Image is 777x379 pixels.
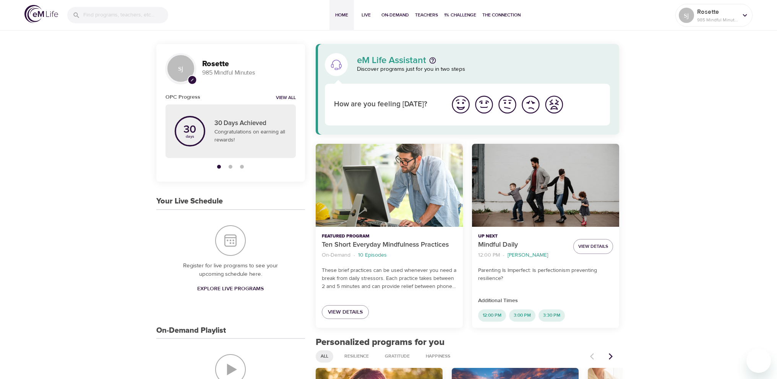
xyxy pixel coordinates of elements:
p: On-Demand [322,251,350,259]
button: I'm feeling ok [496,93,519,116]
button: Next items [602,348,619,365]
p: Congratulations on earning all rewards! [214,128,287,144]
p: These brief practices can be used whenever you need a break from daily stressors. Each practice t... [322,267,457,291]
p: eM Life Assistant [357,56,426,65]
p: Discover programs just for you in two steps [357,65,610,74]
img: bad [520,94,541,115]
img: good [474,94,495,115]
button: Ten Short Everyday Mindfulness Practices [316,144,463,227]
img: eM Life Assistant [330,59,342,71]
span: Teachers [415,11,438,19]
p: Up Next [478,233,567,240]
a: View all notifications [276,95,296,101]
span: 3:00 PM [509,312,535,319]
div: Happiness [421,350,455,363]
li: · [354,250,355,260]
div: Resilience [339,350,374,363]
button: I'm feeling worst [542,93,566,116]
span: The Connection [482,11,521,19]
p: [PERSON_NAME] [508,251,548,259]
p: Register for live programs to see your upcoming schedule here. [172,262,290,279]
div: 12:00 PM [478,309,506,322]
span: All [316,353,333,359]
button: I'm feeling good [472,93,496,116]
p: How are you feeling [DATE]? [334,99,440,110]
h2: Personalized programs for you [316,337,620,348]
img: logo [24,5,58,23]
span: 3:30 PM [539,312,565,319]
div: 3:30 PM [539,309,565,322]
span: View Details [578,242,608,250]
p: Rosette [697,7,738,16]
p: 30 Days Achieved [214,119,287,129]
nav: breadcrumb [322,250,457,260]
h3: Rosette [202,60,296,68]
div: sj [679,8,694,23]
button: View Details [573,239,613,254]
span: Resilience [340,353,373,359]
div: 3:00 PM [509,309,535,322]
p: Ten Short Everyday Mindfulness Practices [322,240,457,250]
h3: On-Demand Playlist [156,326,226,335]
p: 985 Mindful Minutes [697,16,738,23]
nav: breadcrumb [478,250,567,260]
a: View Details [322,305,369,319]
div: sj [165,53,196,84]
button: Mindful Daily [472,144,619,227]
h3: Your Live Schedule [156,197,223,206]
iframe: Button to launch messaging window [746,348,771,373]
span: Gratitude [380,353,414,359]
span: Explore Live Programs [197,284,264,294]
img: ok [497,94,518,115]
span: Live [357,11,375,19]
p: days [183,135,196,138]
p: Parenting Is Imperfect: Is perfectionism preventing resilience? [478,267,613,283]
p: Additional Times [478,297,613,305]
img: great [450,94,471,115]
img: Your Live Schedule [215,225,246,256]
span: View Details [328,307,363,317]
button: I'm feeling great [449,93,472,116]
p: 30 [183,124,196,135]
div: All [316,350,333,363]
div: Gratitude [380,350,415,363]
span: Happiness [421,353,455,359]
h6: OPC Progress [165,93,200,101]
p: 12:00 PM [478,251,500,259]
span: Home [333,11,351,19]
p: Featured Program [322,233,457,240]
span: 12:00 PM [478,312,506,319]
span: 1% Challenge [444,11,476,19]
p: 985 Mindful Minutes [202,68,296,77]
img: worst [543,94,565,115]
li: · [503,250,504,260]
p: Mindful Daily [478,240,567,250]
a: Explore Live Programs [194,282,267,296]
button: I'm feeling bad [519,93,542,116]
span: On-Demand [381,11,409,19]
input: Find programs, teachers, etc... [83,7,168,23]
p: 10 Episodes [358,251,387,259]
